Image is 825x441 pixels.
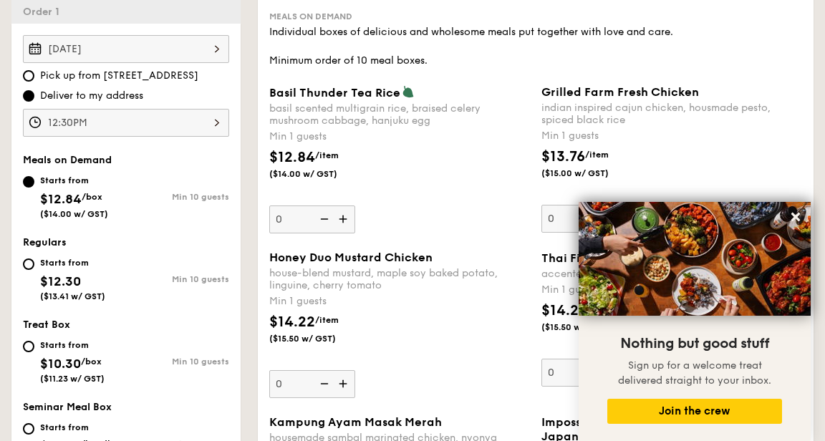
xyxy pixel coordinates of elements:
span: Order 1 [23,6,65,18]
span: Meals on Demand [269,11,352,21]
span: Honey Duo Mustard Chicken [269,251,433,264]
input: Starts from$21.60/bundle($23.54 w/ GST)Min 10 guests [23,423,34,435]
input: Thai Fiesta Saladaccented with lemongrass, kaffir lime leaf, red chilliMin 1 guests$14.22/item($1... [541,359,627,387]
div: indian inspired cajun chicken, housmade pesto, spiced black rice [541,102,802,126]
input: Honey Duo Mustard Chickenhouse-blend mustard, maple soy baked potato, linguine, cherry tomatoMin ... [269,370,355,398]
div: Starts from [40,257,105,268]
button: Close [784,205,807,228]
div: Starts from [40,175,108,186]
div: Min 10 guests [126,192,229,202]
div: basil scented multigrain rice, braised celery mushroom cabbage, hanjuku egg [269,102,530,127]
span: $14.22 [541,302,587,319]
span: /box [81,357,102,367]
div: Min 1 guests [269,294,530,309]
span: /item [585,150,609,160]
button: Join the crew [607,399,782,424]
input: Starts from$12.30($13.41 w/ GST)Min 10 guests [23,258,34,270]
input: Starts from$12.84/box($14.00 w/ GST)Min 10 guests [23,176,34,188]
span: Deliver to my address [40,89,143,103]
input: Pick up from [STREET_ADDRESS] [23,70,34,82]
span: Nothing but good stuff [620,335,769,352]
span: Basil Thunder Tea Rice [269,86,400,100]
input: Basil Thunder Tea Ricebasil scented multigrain rice, braised celery mushroom cabbage, hanjuku egg... [269,205,355,233]
div: house-blend mustard, maple soy baked potato, linguine, cherry tomato [269,267,530,291]
input: Event date [23,35,229,63]
span: Sign up for a welcome treat delivered straight to your inbox. [618,359,771,387]
div: Min 10 guests [126,357,229,367]
span: Thai Fiesta Salad [541,251,641,265]
span: Grilled Farm Fresh Chicken [541,85,699,99]
img: DSC07876-Edit02-Large.jpeg [579,202,811,316]
span: Pick up from [STREET_ADDRESS] [40,69,198,83]
span: $12.84 [40,191,82,207]
span: ($15.50 w/ GST) [269,333,367,344]
span: Treat Box [23,319,70,331]
div: Min 1 guests [541,283,802,297]
div: Min 10 guests [126,274,229,284]
span: ($13.41 w/ GST) [40,291,105,301]
span: Regulars [23,236,67,248]
span: $13.76 [541,148,585,165]
span: ($14.00 w/ GST) [269,168,367,180]
div: Individual boxes of delicious and wholesome meals put together with love and care. Minimum order ... [269,25,802,68]
div: accented with lemongrass, kaffir lime leaf, red chilli [541,268,802,280]
span: /item [315,150,339,160]
span: ($11.23 w/ GST) [40,374,105,384]
span: Kampung Ayam Masak Merah [269,415,442,429]
input: Starts from$10.30/box($11.23 w/ GST)Min 10 guests [23,341,34,352]
img: icon-vegetarian.fe4039eb.svg [402,85,415,98]
img: icon-reduce.1d2dbef1.svg [312,370,334,397]
div: Starts from [40,422,115,433]
span: ($15.50 w/ GST) [541,321,639,333]
img: icon-reduce.1d2dbef1.svg [312,205,334,233]
input: Event time [23,109,229,137]
span: ($15.00 w/ GST) [541,168,639,179]
span: ($14.00 w/ GST) [40,209,108,219]
span: $14.22 [269,314,315,331]
span: /item [315,315,339,325]
div: Starts from [40,339,105,351]
span: $12.84 [269,149,315,166]
img: icon-add.58712e84.svg [334,205,355,233]
img: icon-add.58712e84.svg [334,370,355,397]
span: $12.30 [40,273,81,289]
span: /box [82,192,102,202]
input: Deliver to my address [23,90,34,102]
div: Min 1 guests [269,130,530,144]
div: Min 1 guests [541,129,802,143]
input: Grilled Farm Fresh Chickenindian inspired cajun chicken, housmade pesto, spiced black riceMin 1 g... [541,205,627,233]
span: Meals on Demand [23,154,112,166]
span: Seminar Meal Box [23,401,112,413]
span: $10.30 [40,356,81,372]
